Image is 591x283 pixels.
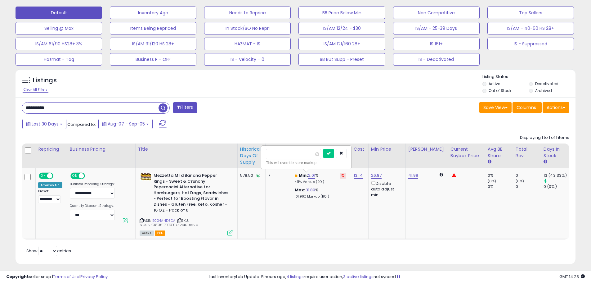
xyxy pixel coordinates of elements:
span: ON [39,173,47,179]
span: 2025-10-6 14:23 GMT [559,274,585,280]
span: Columns [517,104,536,111]
a: 41.99 [408,172,419,179]
a: 4 listings [286,274,304,280]
div: Min Price [371,146,403,153]
button: Business P - OFF [110,53,196,66]
div: Amazon AI * [38,182,62,188]
a: 26.87 [371,172,382,179]
button: Selling @ Max [16,22,102,34]
div: % [295,173,346,184]
button: IS - Velocity = 0 [204,53,291,66]
div: Avg BB Share [488,146,510,159]
div: This will override store markup [266,160,347,166]
span: Aug-07 - Sep-05 [108,121,145,127]
button: Hazmat - Tag [16,53,102,66]
button: IS - Deactivated [393,53,480,66]
button: Save View [479,102,512,113]
span: Compared to: [67,121,96,127]
div: Total Rev. [516,146,538,159]
div: 578.50 [240,173,261,178]
button: Needs to Reprice [204,7,291,19]
div: 0 [516,184,541,189]
span: All listings currently available for purchase on Amazon [140,231,154,236]
a: 2.01 [308,172,316,179]
span: OFF [84,173,94,179]
a: Terms of Use [53,274,79,280]
div: ASIN: [140,173,233,235]
b: Min: [299,172,308,178]
div: 7 [268,173,287,178]
button: Columns [513,102,542,113]
label: Quantity Discount Strategy: [70,204,115,208]
button: IS - Suppressed [487,38,574,50]
div: 0% [488,173,513,178]
div: 0 (0%) [544,184,569,189]
label: Out of Stock [489,88,511,93]
small: (0%) [516,179,524,184]
div: Repricing [38,146,65,153]
div: Clear All Filters [22,87,49,93]
button: IS/AM - 25-39 Days [393,22,480,34]
div: [PERSON_NAME] [408,146,445,153]
div: Title [138,146,235,153]
button: BB Price Below Min [298,7,385,19]
button: IS/AM 91/120 HS 28+ [110,38,196,50]
button: Last 30 Days [22,119,66,129]
img: 51i6sGM0jcL._SL40_.jpg [140,173,152,181]
a: 31.89 [306,187,316,193]
button: HAZMAT - IS [204,38,291,50]
button: Inventory Age [110,7,196,19]
button: IS 161+ [393,38,480,50]
div: Historical Days Of Supply [240,146,263,166]
div: Disable auto adjust min [371,180,401,198]
a: B004AHD3DA [152,218,176,223]
div: Preset: [38,189,62,203]
button: IS/AM 12/24 - $30 [298,22,385,34]
div: Displaying 1 to 1 of 1 items [520,135,569,141]
div: % [295,187,346,199]
div: Current Buybox Price [450,146,482,159]
h5: Listings [33,76,57,85]
div: Business Pricing [70,146,133,153]
div: 0 [516,173,541,178]
button: Aug-07 - Sep-05 [98,119,153,129]
p: Listing States: [482,74,575,80]
span: Show: entries [26,248,71,254]
a: Privacy Policy [80,274,108,280]
div: 0% [488,184,513,189]
div: Last InventoryLab Update: 5 hours ago, require user action, not synced. [209,274,585,280]
small: (0%) [488,179,496,184]
div: seller snap | | [6,274,108,280]
strong: Copyright [6,274,29,280]
div: Cost [354,146,366,153]
span: ON [71,173,79,179]
span: FBA [155,231,165,236]
button: Default [16,7,102,19]
b: Mezzetta Mild Banana Pepper Rings - Sweet & Crunchy Peperoncini Alternative for Hamburgers, Hot D... [154,173,229,215]
small: Days In Stock. [544,159,547,165]
button: Top Sellers [487,7,574,19]
label: Archived [535,88,552,93]
a: 3 active listings [343,274,374,280]
button: In Stock/BO No Repri [204,22,291,34]
th: The percentage added to the cost of goods (COGS) that forms the calculator for Min & Max prices. [292,144,351,168]
button: BB But Supp - Preset [298,53,385,66]
a: 13.14 [354,172,363,179]
div: 13 (43.33%) [544,173,569,178]
button: Items Being Repriced [110,22,196,34]
label: Business Repricing Strategy: [70,182,115,186]
button: IS/AM 61/90 HS28+ 3% [16,38,102,50]
small: Avg BB Share. [488,159,491,165]
div: Days In Stock [544,146,566,159]
span: OFF [52,173,62,179]
button: Actions [543,102,569,113]
label: Active [489,81,500,86]
p: 101.90% Markup (ROI) [295,194,346,199]
span: Last 30 Days [32,121,59,127]
button: Filters [173,102,197,113]
label: Deactivated [535,81,558,86]
button: Non Competitive [393,7,480,19]
p: 4.11% Markup (ROI) [295,180,346,184]
b: Max: [295,187,306,193]
span: | SKU: 6.CS.250806.13.09.073214001620 [140,218,198,227]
